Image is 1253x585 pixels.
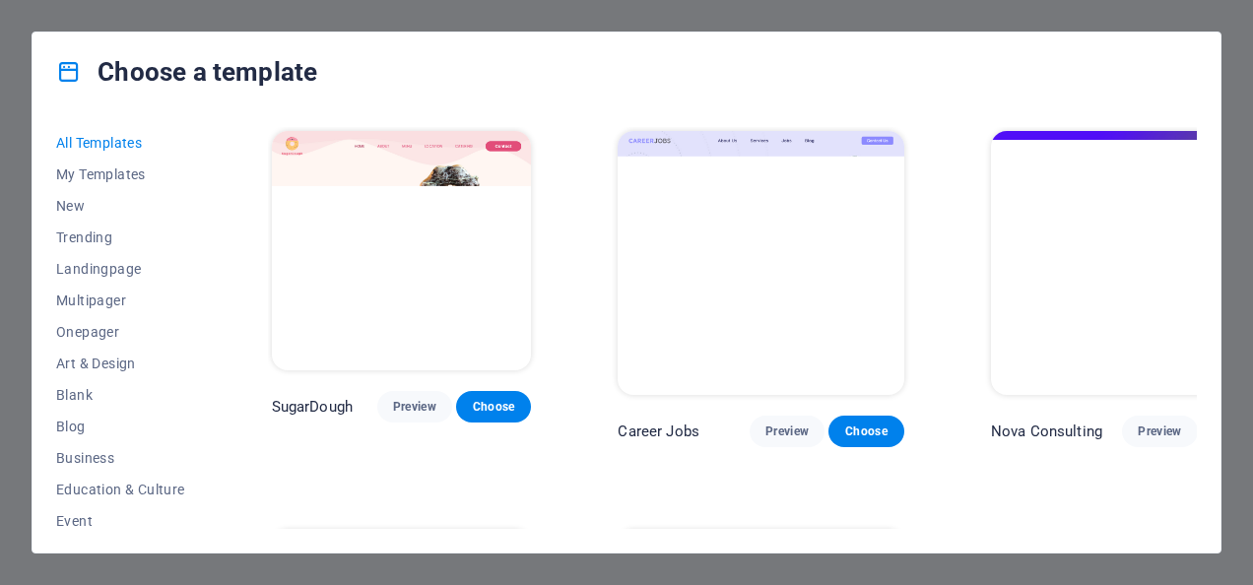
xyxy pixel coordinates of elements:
[56,159,185,190] button: My Templates
[56,324,185,340] span: Onepager
[56,379,185,411] button: Blank
[844,423,888,439] span: Choose
[56,261,185,277] span: Landingpage
[618,131,903,395] img: Career Jobs
[56,482,185,497] span: Education & Culture
[56,253,185,285] button: Landingpage
[56,505,185,537] button: Event
[56,198,185,214] span: New
[56,127,185,159] button: All Templates
[377,391,452,422] button: Preview
[1138,423,1181,439] span: Preview
[56,135,185,151] span: All Templates
[56,442,185,474] button: Business
[56,419,185,434] span: Blog
[56,513,185,529] span: Event
[56,285,185,316] button: Multipager
[56,222,185,253] button: Trending
[56,292,185,308] span: Multipager
[56,190,185,222] button: New
[765,423,809,439] span: Preview
[56,166,185,182] span: My Templates
[456,391,531,422] button: Choose
[991,422,1102,441] p: Nova Consulting
[272,397,353,417] p: SugarDough
[56,387,185,403] span: Blank
[272,131,532,370] img: SugarDough
[56,316,185,348] button: Onepager
[828,416,903,447] button: Choose
[56,474,185,505] button: Education & Culture
[472,399,515,415] span: Choose
[56,411,185,442] button: Blog
[618,422,699,441] p: Career Jobs
[56,229,185,245] span: Trending
[1122,416,1197,447] button: Preview
[56,356,185,371] span: Art & Design
[56,348,185,379] button: Art & Design
[56,56,317,88] h4: Choose a template
[750,416,824,447] button: Preview
[56,450,185,466] span: Business
[393,399,436,415] span: Preview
